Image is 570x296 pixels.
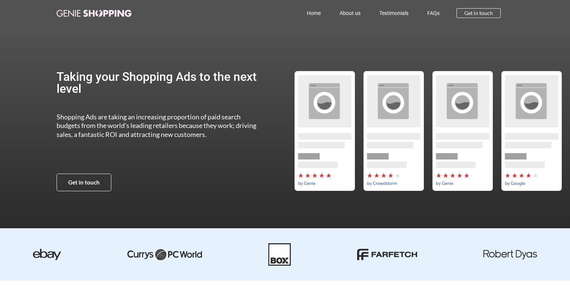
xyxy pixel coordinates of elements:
[359,71,428,191] div: by-crowdstorm
[290,71,359,191] div: by-genie
[57,10,132,17] img: genie-shopping-logo
[57,71,264,95] h2: Taking your Shopping Ads to the next level
[165,4,449,22] nav: Menu
[418,4,449,22] a: FAQs
[268,243,291,266] img: Box-01
[483,250,537,259] img: robert dyas
[33,249,61,260] img: ebay-dark
[68,180,100,185] span: Get in touch
[298,4,330,22] a: Home
[370,4,418,22] a: Testimonials
[497,71,566,191] div: 4 / 5
[357,249,417,260] img: farfetch-01
[359,71,428,191] div: 2 / 5
[456,8,501,18] a: Get in touch
[428,71,497,191] div: 3 / 5
[464,10,493,16] span: Get in touch
[290,71,359,191] div: 1 / 5
[497,71,566,191] div: by-google
[57,113,256,138] span: Shopping Ads are taking an increasing proportion of paid search budgets from the world’s leading ...
[330,4,370,22] a: About us
[428,71,497,191] div: by-genie
[57,174,111,191] a: Get in touch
